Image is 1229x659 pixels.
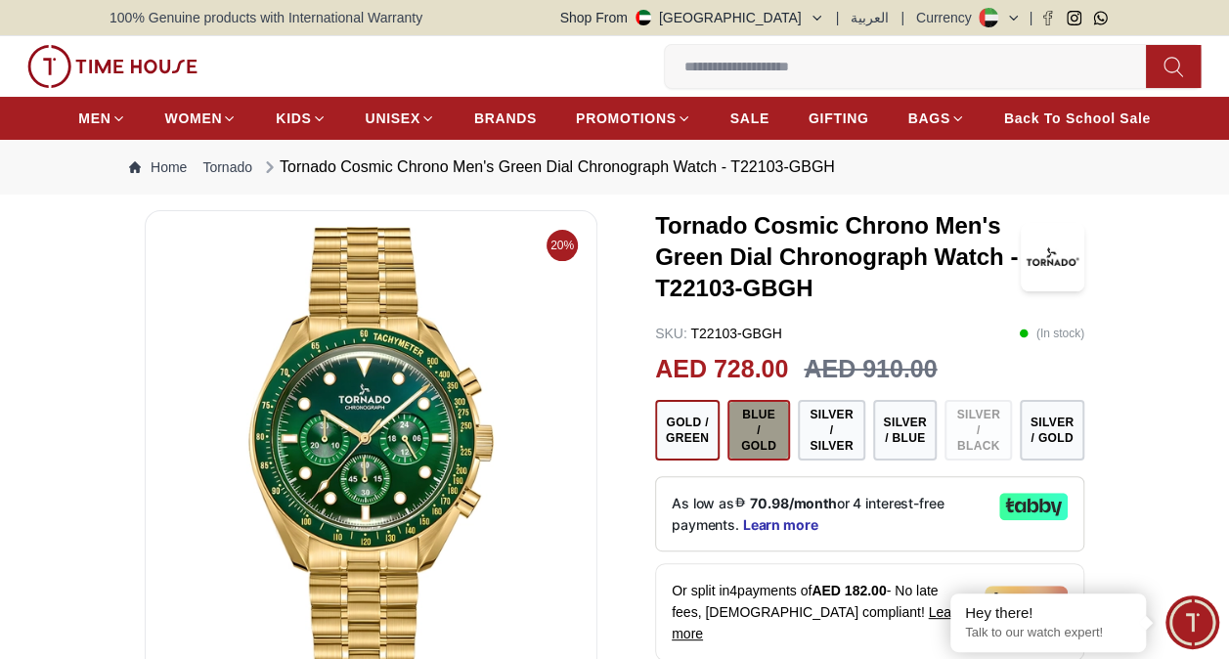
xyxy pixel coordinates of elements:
[27,45,198,88] img: ...
[276,101,326,136] a: KIDS
[730,101,769,136] a: SALE
[809,101,869,136] a: GIFTING
[165,109,223,128] span: WOMEN
[165,101,238,136] a: WOMEN
[474,101,537,136] a: BRANDS
[1165,595,1219,649] div: Chat Widget
[965,603,1131,623] div: Hey there!
[1004,101,1151,136] a: Back To School Sale
[129,157,187,177] a: Home
[655,210,1021,304] h3: Tornado Cosmic Chrono Men's Green Dial Chronograph Watch - T22103-GBGH
[1004,109,1151,128] span: Back To School Sale
[655,351,788,388] h2: AED 728.00
[804,351,937,388] h3: AED 910.00
[110,8,422,27] span: 100% Genuine products with International Warranty
[1019,324,1084,343] p: ( In stock )
[907,101,964,136] a: BAGS
[636,10,651,25] img: United Arab Emirates
[916,8,980,27] div: Currency
[727,400,790,461] button: Blue / Gold
[366,109,420,128] span: UNISEX
[1093,11,1108,25] a: Whatsapp
[1021,223,1084,291] img: Tornado Cosmic Chrono Men's Green Dial Chronograph Watch - T22103-GBGH
[985,586,1068,613] img: Tamara
[1020,400,1084,461] button: Silver / Gold
[655,324,782,343] p: T22103-GBGH
[1040,11,1055,25] a: Facebook
[547,230,578,261] span: 20%
[110,140,1119,195] nav: Breadcrumb
[1029,8,1032,27] span: |
[576,109,677,128] span: PROMOTIONS
[1067,11,1081,25] a: Instagram
[202,157,252,177] a: Tornado
[655,400,720,461] button: Gold / Green
[260,155,835,179] div: Tornado Cosmic Chrono Men's Green Dial Chronograph Watch - T22103-GBGH
[907,109,949,128] span: BAGS
[873,400,937,461] button: Silver / Blue
[474,109,537,128] span: BRANDS
[851,8,889,27] button: العربية
[730,109,769,128] span: SALE
[900,8,904,27] span: |
[836,8,840,27] span: |
[655,326,687,341] span: SKU :
[672,604,963,641] span: Learn more
[276,109,311,128] span: KIDS
[965,625,1131,641] p: Talk to our watch expert!
[812,583,886,598] span: AED 182.00
[78,101,125,136] a: MEN
[366,101,435,136] a: UNISEX
[576,101,691,136] a: PROMOTIONS
[560,8,824,27] button: Shop From[GEOGRAPHIC_DATA]
[798,400,865,461] button: Silver / Silver
[809,109,869,128] span: GIFTING
[78,109,110,128] span: MEN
